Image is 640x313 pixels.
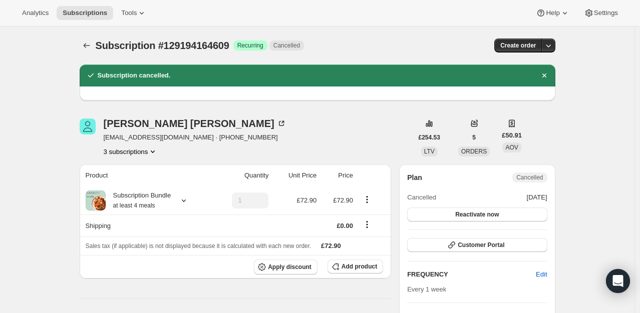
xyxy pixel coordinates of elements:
button: Create order [494,38,542,52]
span: Apply discount [268,263,311,271]
button: Tools [115,6,153,20]
button: 5 [466,130,482,144]
span: Subscriptions [63,9,107,17]
span: £72.90 [297,196,317,204]
h2: Plan [407,172,422,182]
span: Add product [342,262,377,270]
img: product img [86,190,106,210]
span: Subscription #129194164609 [96,40,229,51]
span: Cancelled [273,41,300,49]
button: Edit [530,266,553,282]
span: £72.90 [321,242,341,249]
span: 5 [472,133,476,141]
button: Help [530,6,575,20]
button: Apply discount [254,259,317,274]
span: Tools [121,9,137,17]
span: Settings [594,9,618,17]
span: AOV [505,144,518,151]
div: Subscription Bundle [106,190,171,210]
span: ORDERS [461,148,487,155]
th: Shipping [80,214,212,236]
span: Cancelled [516,173,543,181]
button: Reactivate now [407,207,547,221]
span: [EMAIL_ADDRESS][DOMAIN_NAME] · [PHONE_NUMBER] [104,132,286,142]
button: Customer Portal [407,238,547,252]
th: Quantity [212,164,271,186]
button: Product actions [104,146,158,156]
span: [DATE] [527,192,547,202]
button: Analytics [16,6,55,20]
button: £254.53 [413,130,446,144]
button: Product actions [359,194,375,205]
span: Help [546,9,559,17]
button: Settings [578,6,624,20]
span: Recurring [237,41,263,49]
small: at least 4 meals [113,202,155,209]
button: Add product [328,259,383,273]
h2: Subscription cancelled. [98,70,171,80]
div: [PERSON_NAME] [PERSON_NAME] [104,118,286,128]
span: Cancelled [407,192,436,202]
span: £50.91 [502,130,522,140]
span: £72.90 [333,196,353,204]
span: Every 1 week [407,285,446,293]
button: Dismiss notification [537,68,551,82]
span: Reactivate now [455,210,499,218]
span: £0.00 [337,222,353,229]
th: Price [319,164,356,186]
div: Open Intercom Messenger [606,269,630,293]
button: Subscriptions [57,6,113,20]
th: Product [80,164,212,186]
button: Subscriptions [80,38,94,52]
button: Shipping actions [359,219,375,230]
span: £254.53 [419,133,440,141]
span: Create order [500,41,536,49]
span: Analytics [22,9,49,17]
span: Customer Portal [458,241,504,249]
span: Sales tax (if applicable) is not displayed because it is calculated with each new order. [86,242,311,249]
span: LTV [424,148,435,155]
span: Edit [536,269,547,279]
th: Unit Price [271,164,319,186]
span: Martin Beck [80,118,96,134]
h2: FREQUENCY [407,269,536,279]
